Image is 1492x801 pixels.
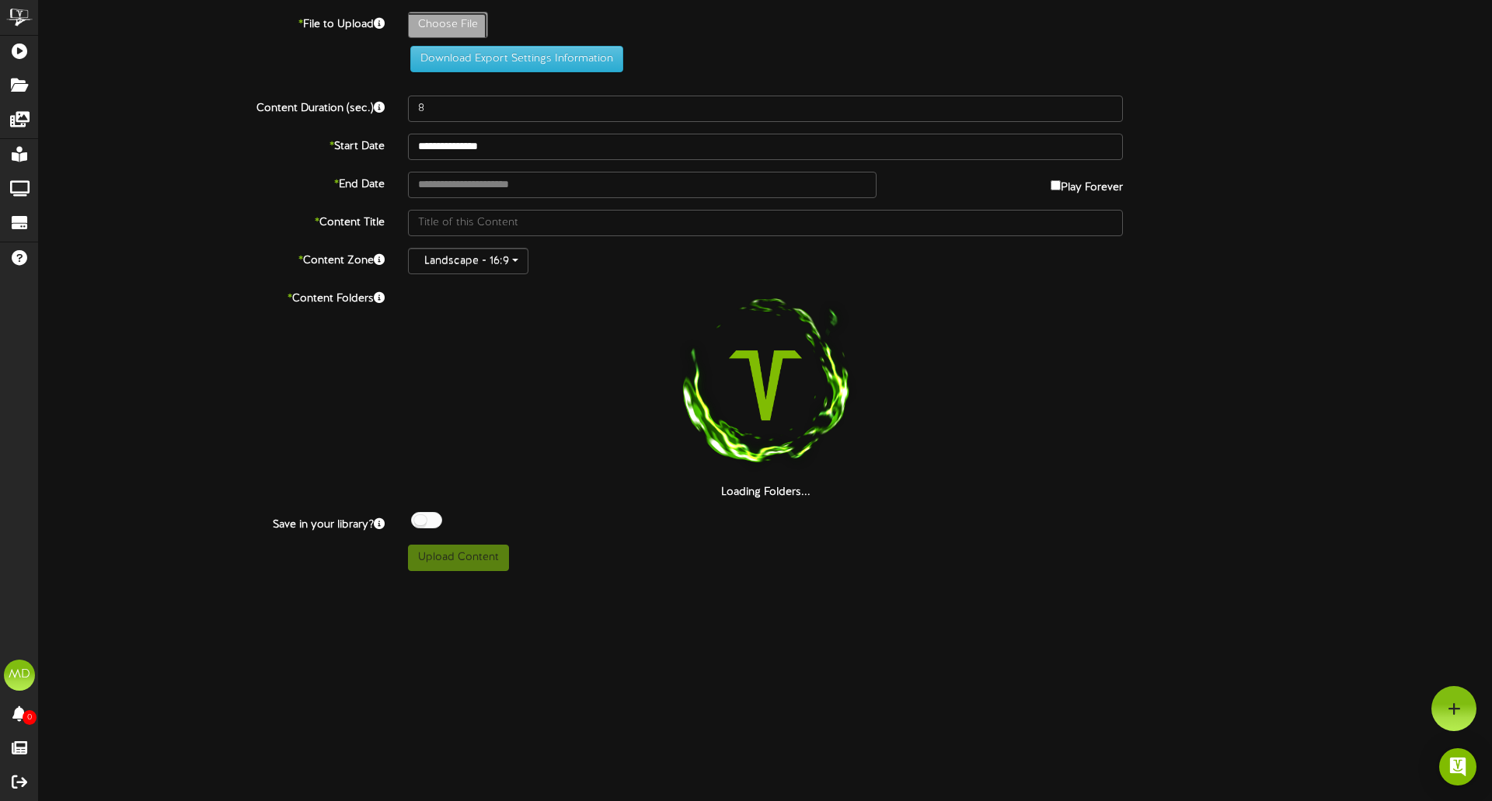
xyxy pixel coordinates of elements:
[27,248,396,269] label: Content Zone
[1439,748,1476,785] div: Open Intercom Messenger
[666,286,865,485] img: loading-spinner-1.png
[403,53,623,64] a: Download Export Settings Information
[27,172,396,193] label: End Date
[27,512,396,533] label: Save in your library?
[4,660,35,691] div: MD
[408,248,528,274] button: Landscape - 16:9
[1051,180,1061,190] input: Play Forever
[27,12,396,33] label: File to Upload
[1051,172,1123,196] label: Play Forever
[721,486,810,498] strong: Loading Folders...
[27,96,396,117] label: Content Duration (sec.)
[410,46,623,72] button: Download Export Settings Information
[23,710,37,725] span: 0
[27,134,396,155] label: Start Date
[408,545,509,571] button: Upload Content
[408,210,1123,236] input: Title of this Content
[27,210,396,231] label: Content Title
[27,286,396,307] label: Content Folders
